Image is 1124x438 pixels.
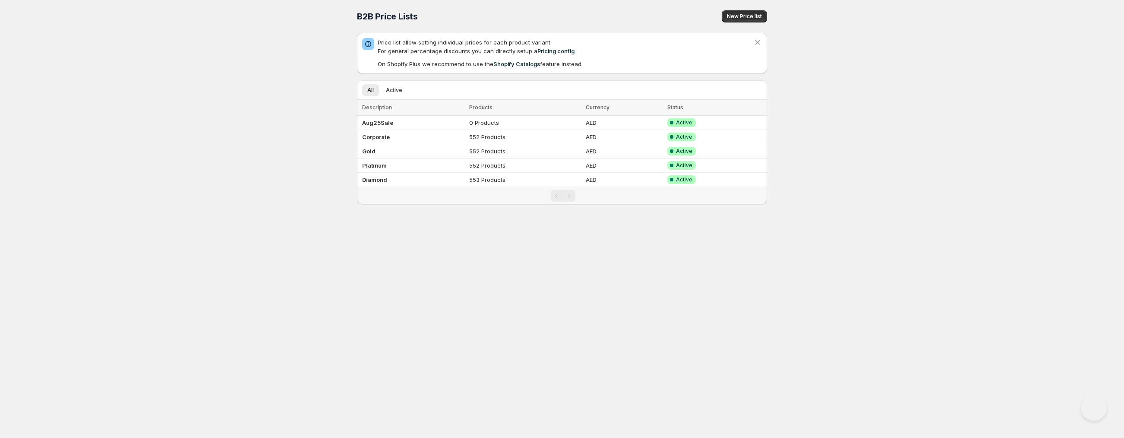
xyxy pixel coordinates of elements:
span: Active [676,133,692,140]
span: Currency [586,104,609,111]
td: AED [583,173,665,187]
td: AED [583,130,665,144]
b: Platinum [362,162,387,169]
span: Active [676,162,692,169]
td: AED [583,116,665,130]
td: 552 Products [467,144,584,159]
td: 553 Products [467,173,584,187]
td: AED [583,144,665,159]
span: Active [676,176,692,183]
span: Active [676,119,692,126]
span: Products [469,104,493,111]
span: Description [362,104,392,111]
button: Dismiss notification [751,36,764,48]
b: Aug25Sale [362,119,393,126]
td: 552 Products [467,130,584,144]
span: Active [386,87,402,94]
span: Active [676,148,692,155]
a: Shopify Catalogs [493,60,540,67]
td: 0 Products [467,116,584,130]
span: Status [667,104,683,111]
td: AED [583,159,665,173]
nav: Pagination [357,187,767,204]
a: Pricing config [537,48,575,54]
p: Price list allow setting individual prices for each product variant. For general percentage disco... [378,38,753,55]
b: Diamond [362,176,387,183]
button: New Price list [722,10,767,22]
td: 552 Products [467,159,584,173]
iframe: Help Scout Beacon - Open [1081,395,1107,421]
b: Corporate [362,133,390,140]
span: All [367,87,374,94]
p: On Shopify Plus we recommend to use the feature instead. [378,60,753,68]
span: New Price list [727,13,762,20]
span: B2B Price Lists [357,11,418,22]
b: Gold [362,148,376,155]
